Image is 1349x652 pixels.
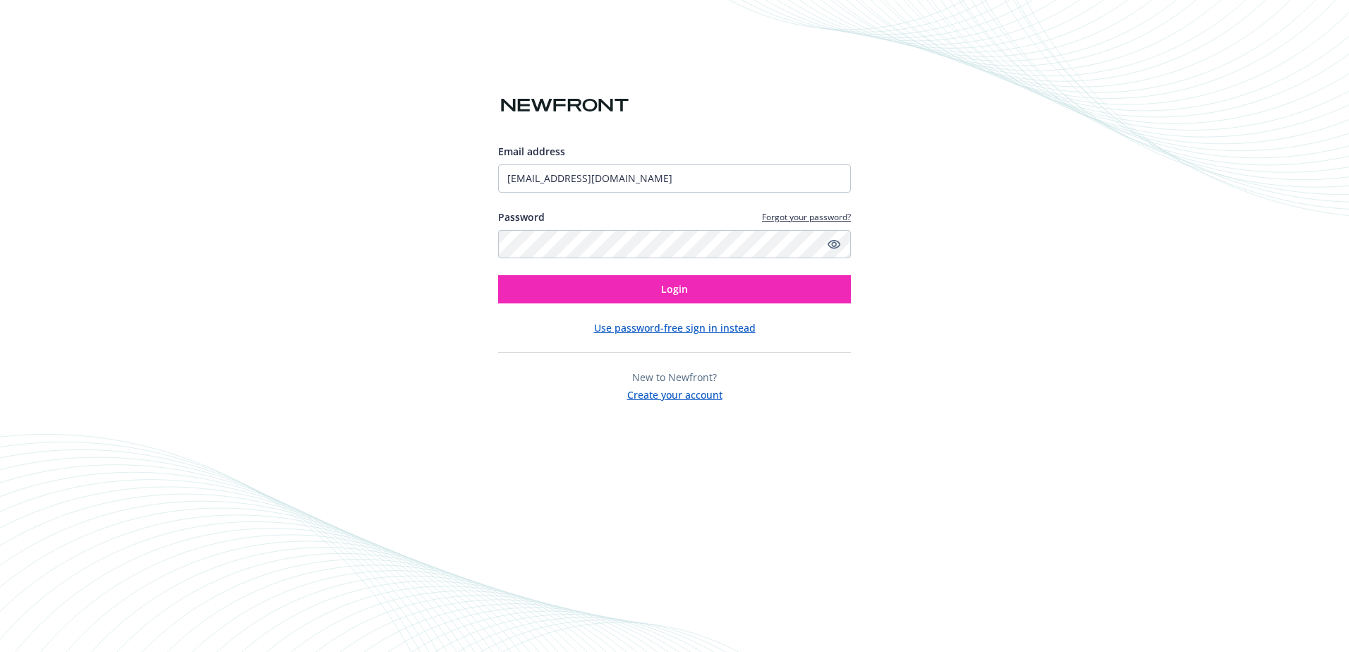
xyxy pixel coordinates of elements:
button: Use password-free sign in instead [594,320,756,335]
span: Email address [498,145,565,158]
a: Forgot your password? [762,211,851,223]
span: Login [661,282,688,296]
a: Show password [825,236,842,253]
button: Login [498,275,851,303]
button: Create your account [627,385,722,402]
label: Password [498,210,545,224]
input: Enter your email [498,164,851,193]
input: Enter your password [498,230,851,258]
img: Newfront logo [498,93,631,118]
span: New to Newfront? [632,370,717,384]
